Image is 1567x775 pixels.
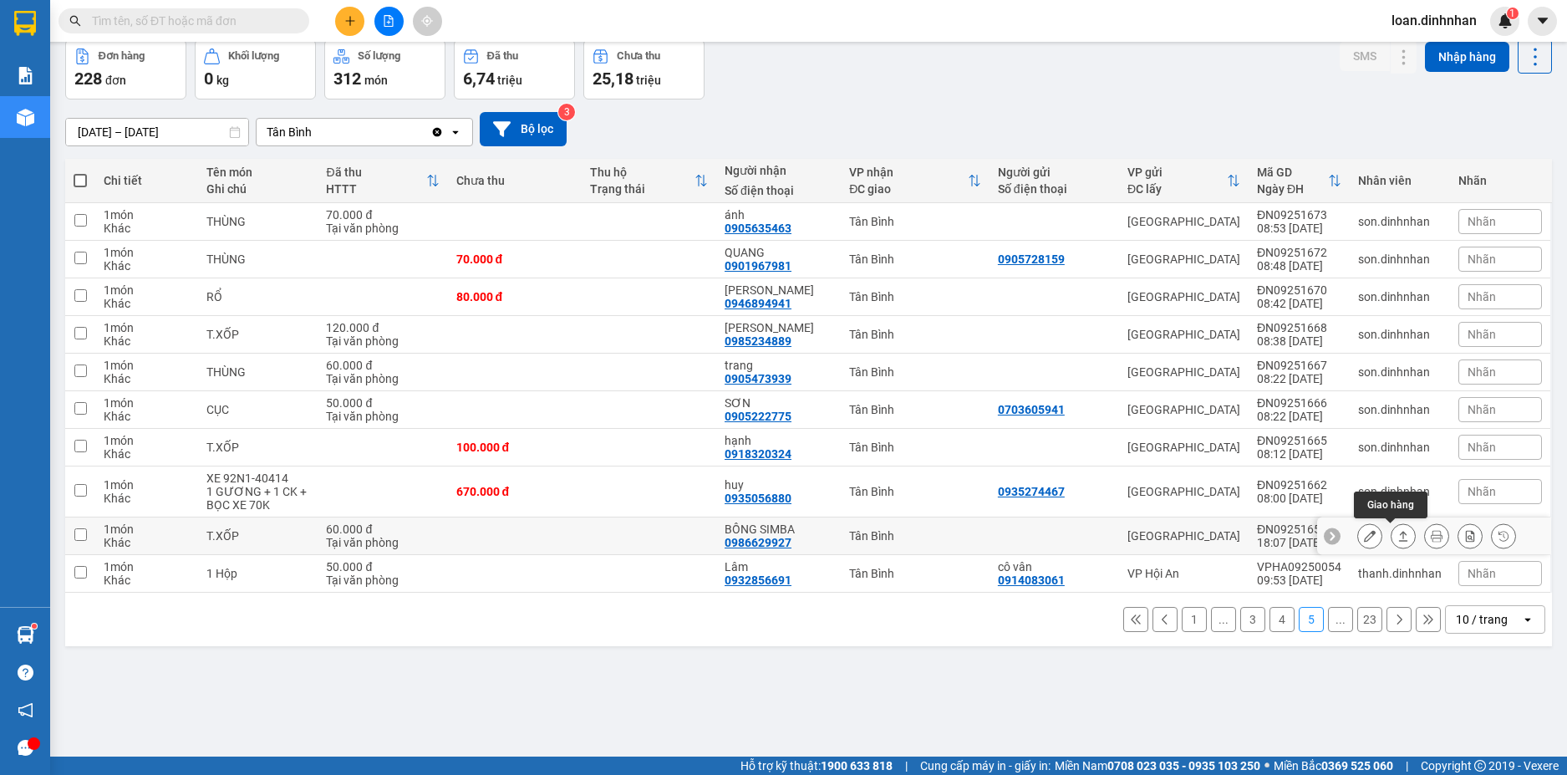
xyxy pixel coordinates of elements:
[206,403,310,416] div: CỤC
[364,74,388,87] span: món
[195,39,316,99] button: Khối lượng0kg
[1456,611,1508,628] div: 10 / trang
[326,321,439,334] div: 120.000 đ
[1257,396,1341,410] div: ĐN09251666
[1127,403,1240,416] div: [GEOGRAPHIC_DATA]
[105,74,126,87] span: đơn
[1468,365,1496,379] span: Nhãn
[104,321,190,334] div: 1 món
[725,536,791,549] div: 0986629927
[1257,166,1328,179] div: Mã GD
[1240,607,1265,632] button: 3
[206,182,310,196] div: Ghi chú
[1107,759,1260,772] strong: 0708 023 035 - 0935 103 250
[1182,607,1207,632] button: 1
[849,290,981,303] div: Tân Bình
[998,166,1111,179] div: Người gửi
[463,69,495,89] span: 6,74
[1257,297,1341,310] div: 08:42 [DATE]
[326,182,425,196] div: HTTT
[1257,492,1341,505] div: 08:00 [DATE]
[725,208,832,222] div: ánh
[206,290,310,303] div: RỔ
[1257,560,1341,574] div: VPHA09250054
[1127,485,1240,498] div: [GEOGRAPHIC_DATA]
[725,297,791,310] div: 0946894941
[430,125,444,139] svg: Clear value
[326,166,425,179] div: Đã thu
[104,447,190,461] div: Khác
[920,757,1051,775] span: Cung cấp máy in - giấy in:
[1257,334,1341,348] div: 08:38 [DATE]
[725,359,832,372] div: trang
[104,492,190,505] div: Khác
[326,372,439,385] div: Tại văn phòng
[1468,215,1496,228] span: Nhãn
[17,109,34,126] img: warehouse-icon
[725,334,791,348] div: 0985234889
[456,252,574,266] div: 70.000 đ
[313,124,315,140] input: Selected Tân Bình.
[1127,166,1227,179] div: VP gửi
[1358,485,1442,498] div: son.dinhnhan
[326,334,439,348] div: Tại văn phòng
[849,252,981,266] div: Tân Bình
[17,67,34,84] img: solution-icon
[1357,607,1382,632] button: 23
[582,159,716,203] th: Toggle SortBy
[849,485,981,498] div: Tân Bình
[1474,760,1486,772] span: copyright
[998,485,1065,498] div: 0935274467
[104,574,190,587] div: Khác
[92,12,289,30] input: Tìm tên, số ĐT hoặc mã đơn
[1357,523,1382,548] div: Sửa đơn hàng
[206,441,310,454] div: T.XỐP
[456,485,574,498] div: 670.000 đ
[1257,208,1341,222] div: ĐN09251673
[206,472,310,485] div: XE 92N1-40414
[497,74,522,87] span: triệu
[1391,523,1416,548] div: Giao hàng
[1257,246,1341,259] div: ĐN09251672
[849,166,968,179] div: VP nhận
[725,574,791,587] div: 0932856691
[998,403,1065,416] div: 0703605941
[18,702,33,718] span: notification
[1127,567,1240,580] div: VP Hội An
[104,372,190,385] div: Khác
[725,523,832,536] div: BÔNG SIMBA
[1358,328,1442,341] div: son.dinhnhan
[1468,328,1496,341] span: Nhãn
[617,50,660,62] div: Chưa thu
[1257,574,1341,587] div: 09:53 [DATE]
[326,574,439,587] div: Tại văn phòng
[725,478,832,492] div: huy
[593,69,633,89] span: 25,18
[206,215,310,228] div: THÙNG
[18,740,33,756] span: message
[1249,159,1350,203] th: Toggle SortBy
[1257,321,1341,334] div: ĐN09251668
[17,626,34,644] img: warehouse-icon
[267,124,312,140] div: Tân Bình
[104,174,190,187] div: Chi tiết
[849,328,981,341] div: Tân Bình
[104,560,190,574] div: 1 món
[1468,290,1496,303] span: Nhãn
[849,567,981,580] div: Tân Bình
[104,434,190,447] div: 1 món
[1127,365,1240,379] div: [GEOGRAPHIC_DATA]
[1468,252,1496,266] span: Nhãn
[206,166,310,179] div: Tên món
[1257,523,1341,536] div: ĐN09251653
[1358,290,1442,303] div: son.dinhnhan
[1211,607,1236,632] button: ...
[1119,159,1249,203] th: Toggle SortBy
[1358,441,1442,454] div: son.dinhnhan
[1257,182,1328,196] div: Ngày ĐH
[413,7,442,36] button: aim
[206,365,310,379] div: THÙNG
[358,50,400,62] div: Số lượng
[228,50,279,62] div: Khối lượng
[1257,222,1341,235] div: 08:53 [DATE]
